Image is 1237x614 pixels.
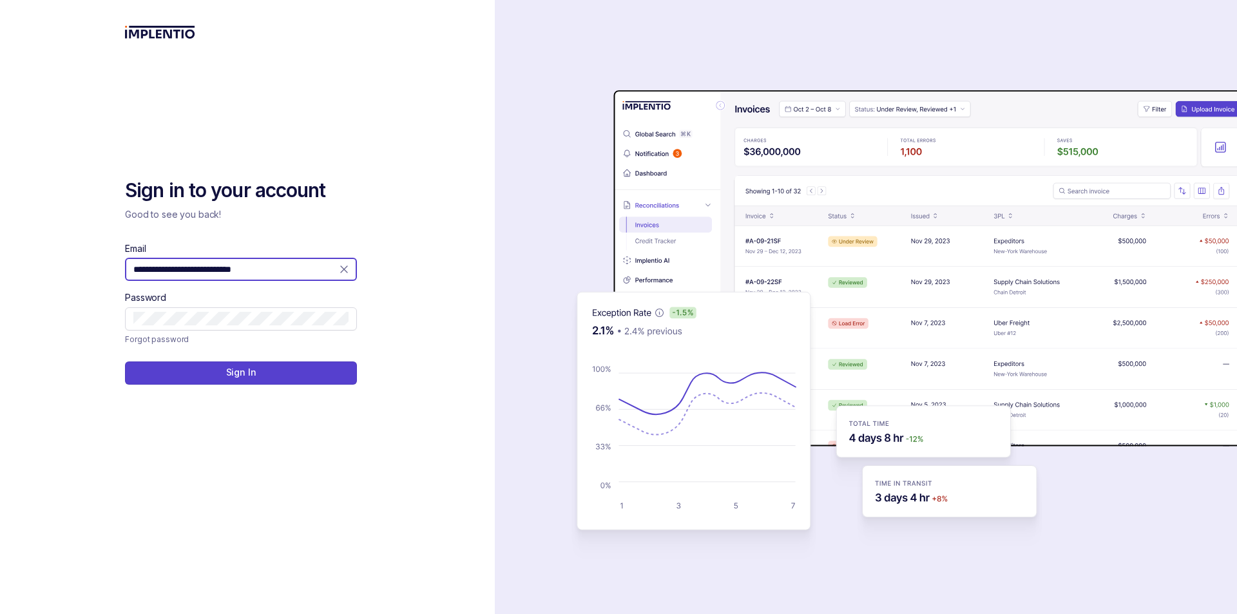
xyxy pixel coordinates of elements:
[226,366,256,379] p: Sign In
[125,26,195,39] img: logo
[125,178,357,204] h2: Sign in to your account
[125,242,146,255] label: Email
[125,361,357,385] button: Sign In
[125,291,166,304] label: Password
[125,333,189,346] p: Forgot password
[125,208,357,221] p: Good to see you back!
[125,333,189,346] a: Link Forgot password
